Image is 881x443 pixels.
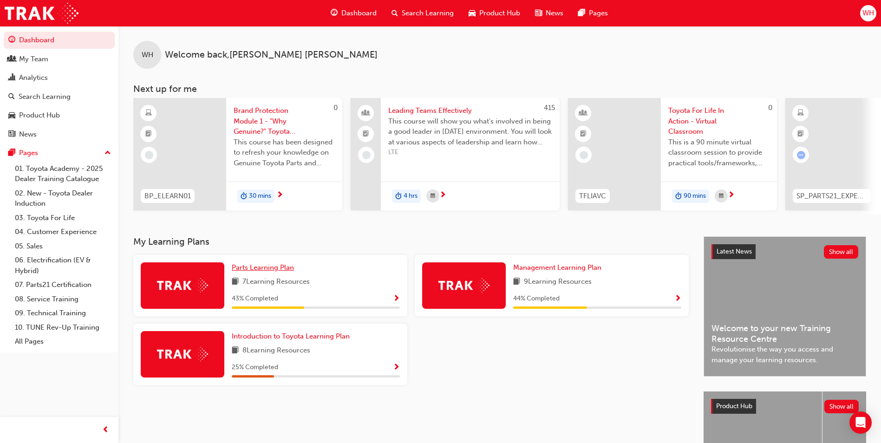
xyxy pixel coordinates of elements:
a: Analytics [4,69,115,86]
span: 0 [333,104,338,112]
a: My Team [4,51,115,68]
span: 0 [768,104,772,112]
img: Trak [157,278,208,293]
span: guage-icon [8,36,15,45]
a: 03. Toyota For Life [11,211,115,225]
span: 7 Learning Resources [242,276,310,288]
h3: My Learning Plans [133,236,689,247]
span: search-icon [8,93,15,101]
span: Product Hub [716,402,752,410]
span: Show Progress [674,295,681,303]
span: booktick-icon [145,128,152,140]
span: news-icon [535,7,542,19]
a: Search Learning [4,88,115,105]
span: Toyota For Life In Action - Virtual Classroom [668,105,770,137]
span: next-icon [439,191,446,200]
span: 4 hrs [404,191,418,202]
span: book-icon [232,345,239,357]
a: pages-iconPages [571,4,615,23]
button: Show all [824,245,859,259]
img: Trak [157,347,208,361]
span: people-icon [363,107,369,119]
span: Product Hub [479,8,520,19]
div: News [19,129,37,140]
img: Trak [438,278,489,293]
span: learningResourceType_ELEARNING-icon [145,107,152,119]
span: Management Learning Plan [513,263,601,272]
span: next-icon [276,191,283,200]
span: up-icon [104,147,111,159]
a: car-iconProduct Hub [461,4,528,23]
span: News [546,8,563,19]
span: next-icon [728,191,735,200]
span: pages-icon [8,149,15,157]
span: Welcome to your new Training Resource Centre [711,323,858,344]
span: 90 mins [684,191,706,202]
span: guage-icon [331,7,338,19]
span: book-icon [513,276,520,288]
a: search-iconSearch Learning [384,4,461,23]
div: Open Intercom Messenger [849,411,872,434]
a: All Pages [11,334,115,349]
span: WH [142,50,153,60]
span: 9 Learning Resources [524,276,592,288]
span: booktick-icon [363,128,369,140]
span: 8 Learning Resources [242,345,310,357]
span: booktick-icon [580,128,587,140]
span: learningRecordVerb_ATTEMPT-icon [797,151,805,159]
button: Show Progress [393,362,400,373]
a: Introduction to Toyota Learning Plan [232,331,353,342]
a: 09. Technical Training [11,306,115,320]
a: guage-iconDashboard [323,4,384,23]
div: Pages [19,148,38,158]
h3: Next up for me [118,84,881,94]
a: Product HubShow all [711,399,859,414]
button: WH [860,5,876,21]
a: Parts Learning Plan [232,262,298,273]
button: Show all [824,400,859,413]
span: Welcome back , [PERSON_NAME] [PERSON_NAME] [165,50,378,60]
button: Show Progress [674,293,681,305]
span: search-icon [392,7,398,19]
span: prev-icon [102,424,109,436]
span: 30 mins [249,191,271,202]
span: Revolutionise the way you access and manage your learning resources. [711,344,858,365]
span: learningResourceType_ELEARNING-icon [797,107,804,119]
a: Latest NewsShow allWelcome to your new Training Resource CentreRevolutionise the way you access a... [704,236,866,377]
span: Search Learning [402,8,454,19]
div: Product Hub [19,110,60,121]
span: Show Progress [393,364,400,372]
a: 0BP_ELEARN01Brand Protection Module 1 - "Why Genuine?" Toyota Genuine Parts and AccessoriesThis c... [133,98,342,210]
span: This is a 90 minute virtual classroom session to provide practical tools/frameworks, behaviours a... [668,137,770,169]
button: Pages [4,144,115,162]
span: Latest News [717,248,752,255]
span: Parts Learning Plan [232,263,294,272]
span: Dashboard [341,8,377,19]
span: pages-icon [578,7,585,19]
span: WH [862,8,874,19]
span: Pages [589,8,608,19]
a: Product Hub [4,107,115,124]
button: Show Progress [393,293,400,305]
span: car-icon [8,111,15,120]
a: 02. New - Toyota Dealer Induction [11,186,115,211]
a: 10. TUNE Rev-Up Training [11,320,115,335]
span: This course has been designed to refresh your knowledge on Genuine Toyota Parts and Accessories s... [234,137,335,169]
span: Show Progress [393,295,400,303]
a: Dashboard [4,32,115,49]
div: Search Learning [19,91,71,102]
span: duration-icon [395,190,402,202]
span: learningRecordVerb_NONE-icon [145,151,153,159]
span: duration-icon [675,190,682,202]
div: My Team [19,54,48,65]
a: 415Leading Teams EffectivelyThis course will show you what's involved in being a good leader in [... [351,98,560,210]
span: calendar-icon [719,190,724,202]
span: Introduction to Toyota Learning Plan [232,332,350,340]
span: book-icon [232,276,239,288]
span: 415 [544,104,555,112]
a: 05. Sales [11,239,115,254]
span: calendar-icon [431,190,435,202]
span: learningRecordVerb_NONE-icon [362,151,371,159]
span: booktick-icon [797,128,804,140]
